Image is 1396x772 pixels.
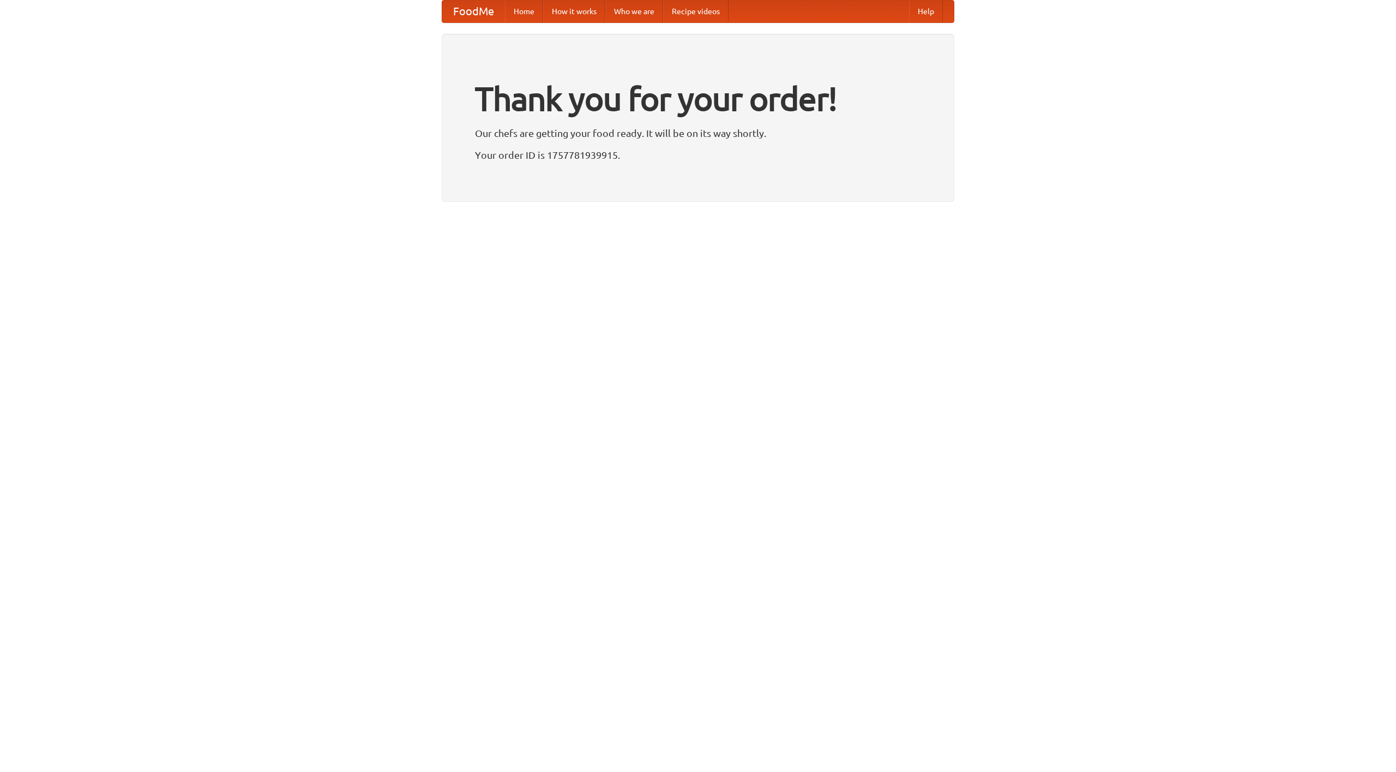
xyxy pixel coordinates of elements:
p: Your order ID is 1757781939915. [475,147,921,163]
a: Who we are [605,1,663,22]
h1: Thank you for your order! [475,73,921,125]
a: FoodMe [442,1,505,22]
a: Home [505,1,543,22]
a: Help [909,1,943,22]
a: Recipe videos [663,1,729,22]
p: Our chefs are getting your food ready. It will be on its way shortly. [475,125,921,141]
a: How it works [543,1,605,22]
